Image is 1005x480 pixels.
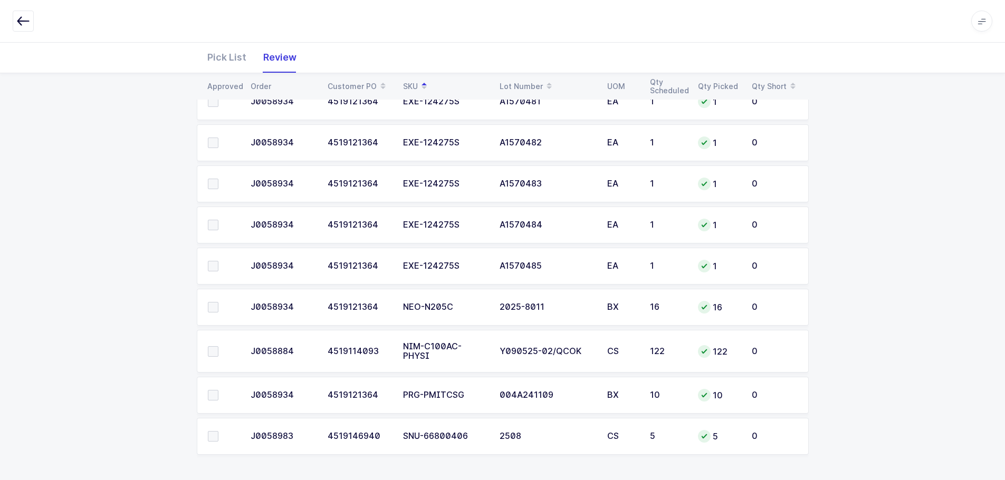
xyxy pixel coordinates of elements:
div: EA [607,261,637,271]
div: 1 [698,260,739,272]
div: J0058884 [251,347,315,356]
div: 5 [698,430,739,443]
div: 16 [698,301,739,314]
div: EXE-124275S [403,220,487,230]
div: 0 [752,302,798,312]
div: 0 [752,138,798,148]
div: Review [255,42,305,73]
div: EXE-124275S [403,138,487,148]
div: 4519121364 [328,97,390,106]
div: UOM [607,82,637,91]
div: Lot Number [500,77,595,95]
div: Qty Short [752,77,802,95]
div: 4519121364 [328,261,390,271]
div: J0058934 [251,220,315,230]
div: 4519121364 [328,179,390,189]
div: 1 [698,178,739,190]
div: J0058934 [251,302,315,312]
div: SNU-66800406 [403,432,487,441]
div: 0 [752,179,798,189]
div: 122 [650,347,685,356]
div: 1 [698,219,739,231]
div: 4519146940 [328,432,390,441]
div: 4519121364 [328,390,390,400]
div: EXE-124275S [403,97,487,106]
div: A1570482 [500,138,595,148]
div: 0 [752,220,798,230]
div: J0058934 [251,138,315,148]
div: 122 [698,345,739,358]
div: EA [607,97,637,106]
div: Qty Picked [698,82,739,91]
div: A1570484 [500,220,595,230]
div: EA [607,220,637,230]
div: J0058934 [251,261,315,271]
div: NEO-N205C [403,302,487,312]
div: 1 [698,136,739,149]
div: 1 [650,179,685,189]
div: 5 [650,432,685,441]
div: CS [607,347,637,356]
div: SKU [403,77,487,95]
div: 1 [650,261,685,271]
div: 1 [650,220,685,230]
div: PRG-PMITCSG [403,390,487,400]
div: 0 [752,97,798,106]
div: EXE-124275S [403,179,487,189]
div: EXE-124275S [403,261,487,271]
div: Qty Scheduled [650,78,685,95]
div: 004A241109 [500,390,595,400]
div: Pick List [199,42,255,73]
div: A1570481 [500,97,595,106]
div: 4519121364 [328,302,390,312]
div: A1570485 [500,261,595,271]
div: Approved [207,82,238,91]
div: CS [607,432,637,441]
div: Customer PO [328,77,390,95]
div: J0058934 [251,179,315,189]
div: Order [251,82,315,91]
div: EA [607,138,637,148]
div: 2508 [500,432,595,441]
div: BX [607,302,637,312]
div: 1 [650,97,685,106]
div: 1 [650,138,685,148]
div: 1 [698,95,739,108]
div: Y090525-02/QCOK [500,347,595,356]
div: 4519121364 [328,138,390,148]
div: EA [607,179,637,189]
div: 0 [752,347,798,356]
div: A1570483 [500,179,595,189]
div: 0 [752,390,798,400]
div: BX [607,390,637,400]
div: NIM-C100AC-PHYSI [403,342,487,361]
div: 10 [650,390,685,400]
div: J0058934 [251,390,315,400]
div: 16 [650,302,685,312]
div: 10 [698,389,739,401]
div: 2025-8011 [500,302,595,312]
div: 0 [752,261,798,271]
div: 4519114093 [328,347,390,356]
div: J0058983 [251,432,315,441]
div: 4519121364 [328,220,390,230]
div: J0058934 [251,97,315,106]
div: 0 [752,432,798,441]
